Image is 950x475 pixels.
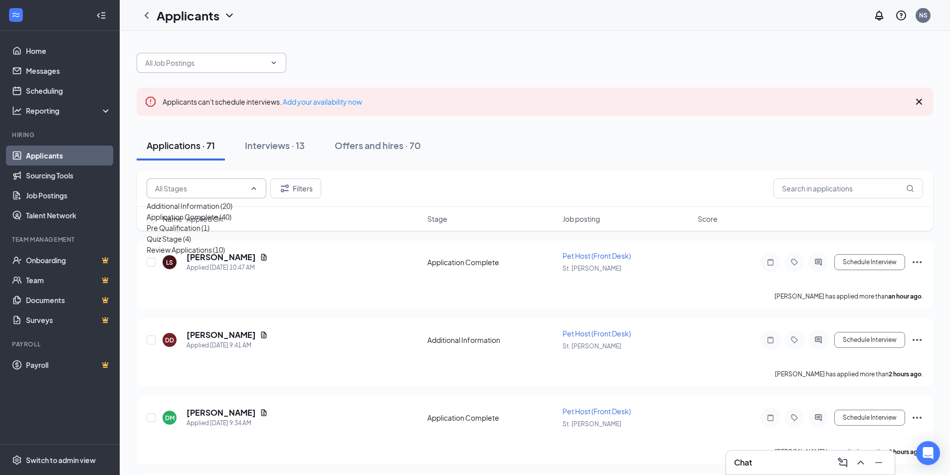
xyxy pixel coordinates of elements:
svg: Tag [788,414,800,422]
input: All Job Postings [145,57,266,68]
svg: Document [260,409,268,417]
input: All Stages [155,183,246,194]
button: Minimize [871,455,887,471]
svg: Tag [788,336,800,344]
a: SurveysCrown [26,310,111,330]
div: Application Complete [427,257,557,267]
svg: Analysis [12,106,22,116]
div: Additional Information [427,335,557,345]
span: St. [PERSON_NAME] [563,265,621,272]
div: Pre Qualification (1) [147,222,209,233]
a: TeamCrown [26,270,111,290]
svg: Tag [788,258,800,266]
button: Schedule Interview [834,410,905,426]
svg: Cross [913,96,925,108]
svg: ActiveChat [812,258,824,266]
b: an hour ago [888,293,922,300]
a: Home [26,41,111,61]
input: Search in applications [773,178,923,198]
svg: ChevronUp [250,184,258,192]
div: Payroll [12,340,109,348]
svg: ComposeMessage [837,457,849,469]
div: Applied [DATE] 10:47 AM [187,263,268,273]
div: Switch to admin view [26,455,96,465]
p: [PERSON_NAME] has applied more than . [775,370,923,378]
svg: Notifications [873,9,885,21]
button: Schedule Interview [834,254,905,270]
svg: Settings [12,455,22,465]
svg: Minimize [873,457,885,469]
svg: Collapse [96,10,106,20]
div: Review Applications (10) [147,244,225,255]
span: Pet Host (Front Desk) [563,251,631,260]
p: [PERSON_NAME] has applied more than . [775,448,923,456]
span: St. [PERSON_NAME] [563,420,621,428]
button: Schedule Interview [834,332,905,348]
svg: Ellipses [911,256,923,268]
svg: MagnifyingGlass [906,184,914,192]
svg: Error [145,96,157,108]
span: Pet Host (Front Desk) [563,329,631,338]
svg: ChevronLeft [141,9,153,21]
a: OnboardingCrown [26,250,111,270]
a: Add your availability now [283,97,362,106]
a: Sourcing Tools [26,165,111,185]
svg: ChevronDown [270,59,278,67]
svg: ChevronUp [855,457,867,469]
p: [PERSON_NAME] has applied more than . [774,292,923,301]
svg: Document [260,253,268,261]
span: Stage [427,214,447,224]
a: PayrollCrown [26,355,111,375]
div: Application Complete (40) [147,211,231,222]
a: Talent Network [26,205,111,225]
svg: ActiveChat [812,414,824,422]
div: Reporting [26,106,112,116]
a: Applicants [26,146,111,165]
h5: [PERSON_NAME] [187,407,256,418]
div: Quiz Stage (4) [147,233,191,244]
svg: Ellipses [911,334,923,346]
div: DM [165,414,175,422]
svg: ActiveChat [812,336,824,344]
b: 2 hours ago [889,448,922,456]
button: ChevronUp [853,455,869,471]
span: Pet Host (Front Desk) [563,407,631,416]
div: Open Intercom Messenger [916,441,940,465]
svg: ChevronDown [223,9,235,21]
svg: Note [764,258,776,266]
a: Scheduling [26,81,111,101]
div: Applications · 71 [147,139,215,152]
a: Job Postings [26,185,111,205]
svg: Document [260,331,268,339]
span: St. [PERSON_NAME] [563,342,621,350]
h5: [PERSON_NAME] [187,252,256,263]
div: Application Complete [427,413,557,423]
a: DocumentsCrown [26,290,111,310]
div: Team Management [12,235,109,244]
svg: Filter [279,182,291,194]
svg: QuestionInfo [895,9,907,21]
svg: WorkstreamLogo [11,10,21,20]
a: Messages [26,61,111,81]
div: Hiring [12,131,109,139]
button: Filter Filters [270,178,321,198]
svg: Note [764,414,776,422]
span: Score [698,214,718,224]
b: 2 hours ago [889,370,922,378]
h1: Applicants [157,7,219,24]
div: Additional Information (20) [147,200,232,211]
div: Interviews · 13 [245,139,305,152]
svg: Note [764,336,776,344]
button: ComposeMessage [835,455,851,471]
div: NS [919,11,928,19]
h5: [PERSON_NAME] [187,329,256,340]
div: Applied [DATE] 9:41 AM [187,340,268,350]
div: DD [165,336,174,344]
h3: Chat [734,457,752,468]
div: Applied [DATE] 9:34 AM [187,418,268,428]
div: Offers and hires · 70 [335,139,421,152]
span: Job posting [563,214,600,224]
div: LS [166,258,173,267]
svg: Ellipses [911,412,923,424]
